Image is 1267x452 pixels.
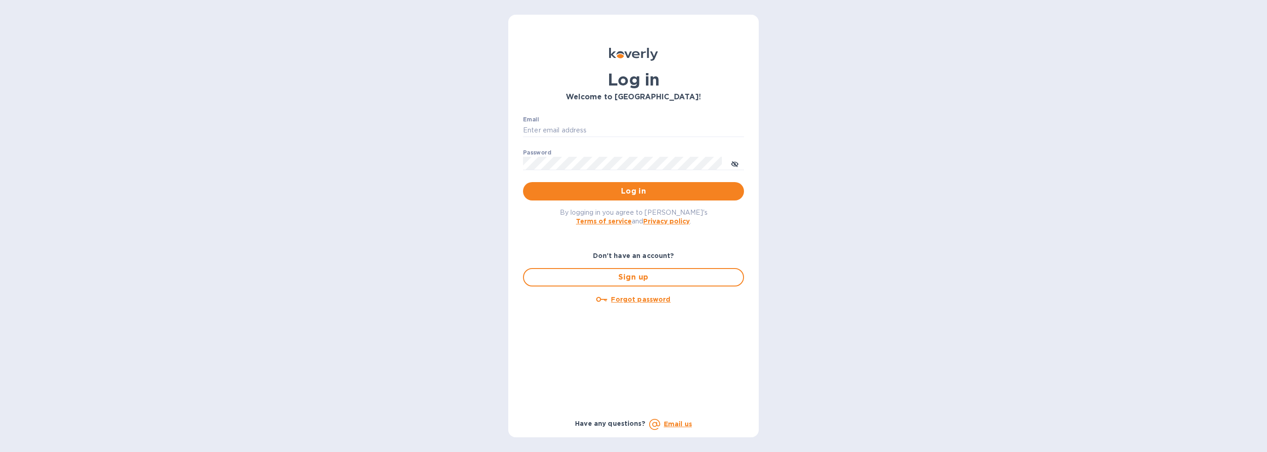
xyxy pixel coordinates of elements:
[523,150,551,155] label: Password
[575,420,645,427] b: Have any questions?
[609,48,658,61] img: Koverly
[531,272,736,283] span: Sign up
[726,154,744,172] button: toggle password visibility
[560,209,708,225] span: By logging in you agree to [PERSON_NAME]'s and .
[576,217,632,225] a: Terms of service
[664,420,692,428] a: Email us
[530,186,737,197] span: Log in
[643,217,690,225] a: Privacy policy
[611,296,670,303] u: Forgot password
[523,93,744,102] h3: Welcome to [GEOGRAPHIC_DATA]!
[523,124,744,137] input: Enter email address
[523,117,539,122] label: Email
[593,252,674,259] b: Don't have an account?
[523,182,744,200] button: Log in
[523,70,744,89] h1: Log in
[523,268,744,286] button: Sign up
